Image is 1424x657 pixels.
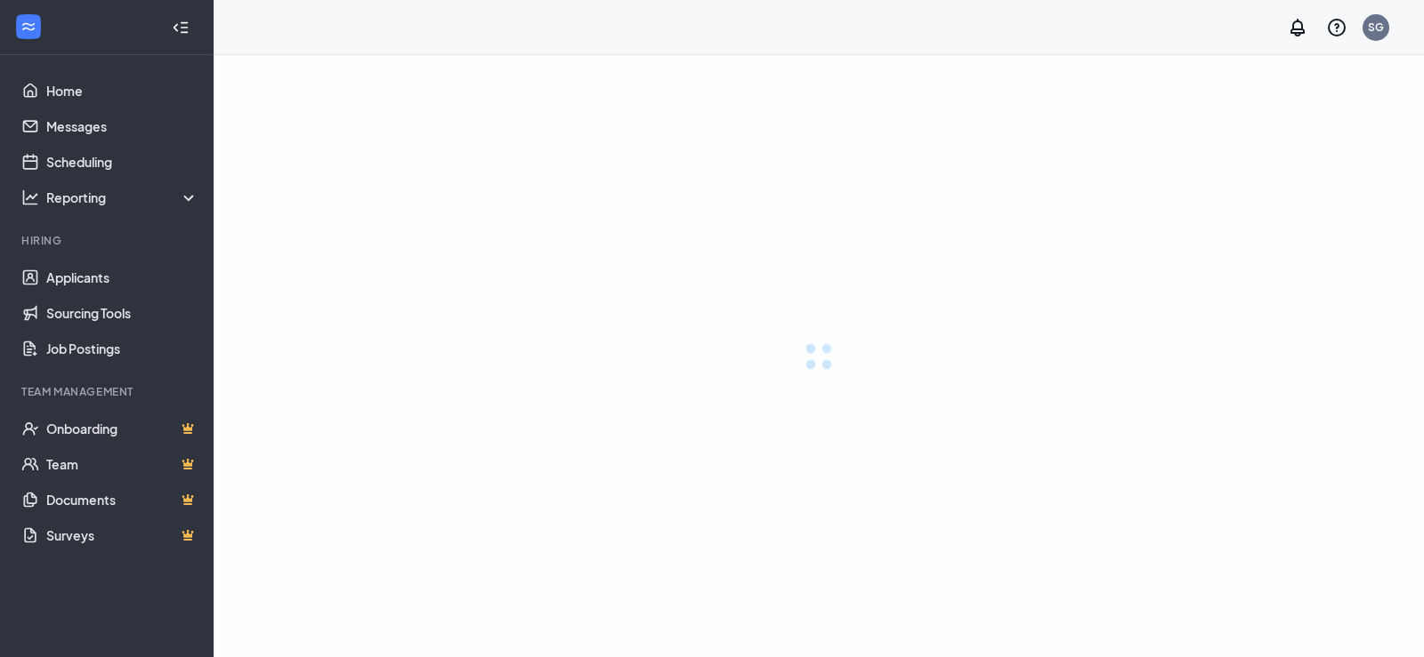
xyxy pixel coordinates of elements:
[46,260,198,295] a: Applicants
[46,108,198,144] a: Messages
[21,233,195,248] div: Hiring
[46,482,198,517] a: DocumentsCrown
[21,188,39,206] svg: Analysis
[46,295,198,331] a: Sourcing Tools
[46,446,198,482] a: TeamCrown
[20,18,37,36] svg: WorkstreamLogo
[46,331,198,366] a: Job Postings
[21,384,195,399] div: Team Management
[46,73,198,108] a: Home
[46,188,199,206] div: Reporting
[46,517,198,553] a: SurveysCrown
[46,144,198,180] a: Scheduling
[1368,20,1384,35] div: SG
[1326,17,1347,38] svg: QuestionInfo
[172,19,190,36] svg: Collapse
[1287,17,1308,38] svg: Notifications
[46,411,198,446] a: OnboardingCrown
